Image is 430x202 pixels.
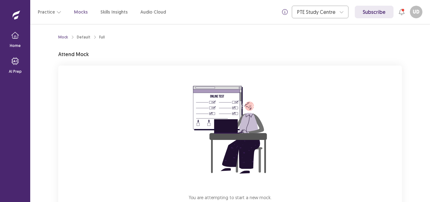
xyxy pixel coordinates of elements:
p: Attend Mock [58,50,89,58]
a: Subscribe [355,6,393,18]
p: AI Prep [9,69,22,74]
a: Mock [58,34,68,40]
p: Home [10,43,21,49]
button: Practice [38,6,61,18]
div: PTE Study Centre [297,6,336,18]
a: Skills Insights [100,9,128,15]
button: info [279,6,291,18]
img: attend-mock [173,73,287,187]
a: Audio Cloud [140,9,166,15]
div: Default [77,34,90,40]
button: UD [410,6,422,18]
nav: breadcrumb [58,34,105,40]
a: Mocks [74,9,88,15]
div: Full [99,34,105,40]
